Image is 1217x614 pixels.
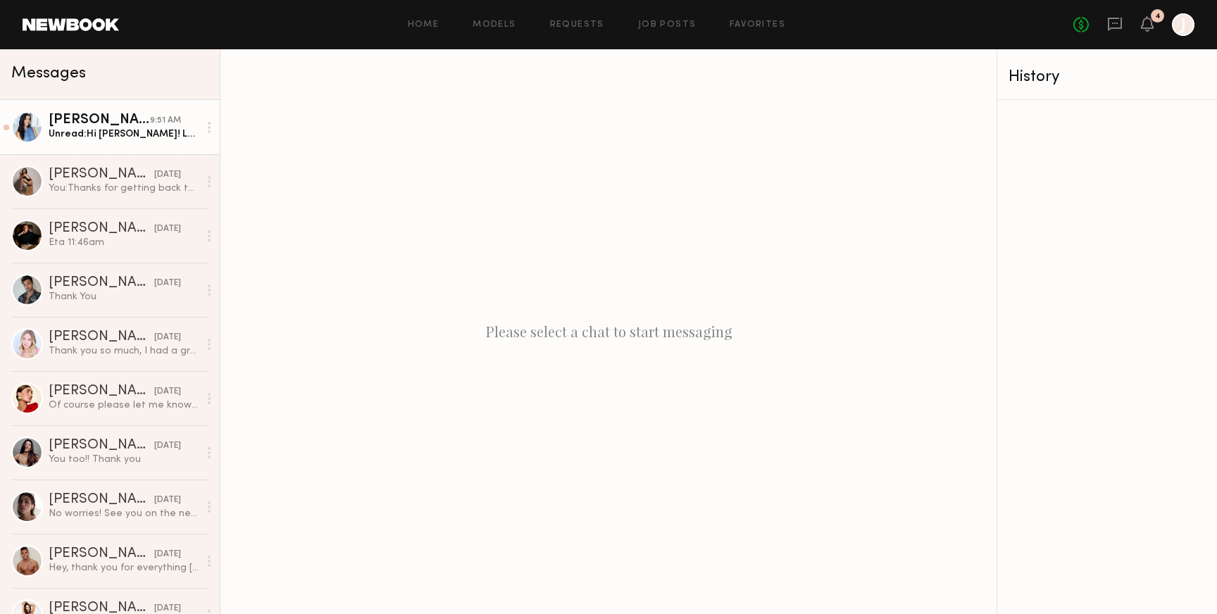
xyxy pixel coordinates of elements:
div: 9:51 AM [150,114,181,127]
a: Models [473,20,516,30]
div: Please select a chat to start messaging [220,49,997,614]
div: Thank You [49,290,199,303]
div: You: Thanks for getting back to me! No worries, hope we can make something happen in the future! :) [49,182,199,195]
div: 4 [1155,13,1161,20]
div: No worries! See you on the next one:) [49,507,199,520]
a: J [1172,13,1194,36]
div: [DATE] [154,548,181,561]
a: Favorites [730,20,785,30]
div: [PERSON_NAME] [49,276,154,290]
span: Messages [11,65,86,82]
div: [DATE] [154,494,181,507]
div: [DATE] [154,439,181,453]
div: Thank you so much, I had a great time!! 😊 [49,344,199,358]
div: Hey, thank you for everything [DATE]. It was great working with you two. I appreciate the polo sh... [49,561,199,575]
a: Requests [550,20,604,30]
div: History [1009,69,1206,85]
div: [PERSON_NAME] [49,384,154,399]
div: [PERSON_NAME] [49,547,154,561]
div: You too!! Thank you [49,453,199,466]
div: [PERSON_NAME] [49,439,154,453]
div: [DATE] [154,385,181,399]
div: [DATE] [154,331,181,344]
div: [PERSON_NAME] [49,113,150,127]
div: [PERSON_NAME] [49,330,154,344]
div: Of course please let me know if anything more comes up !! Have a great shoot 🫶🏼✨ [49,399,199,412]
div: [DATE] [154,223,181,236]
div: [DATE] [154,168,181,182]
div: [PERSON_NAME] [49,493,154,507]
div: [PERSON_NAME] [49,168,154,182]
div: [PERSON_NAME] [49,222,154,236]
div: [DATE] [154,277,181,290]
div: Eta 11:46am [49,236,199,249]
a: Job Posts [638,20,697,30]
a: Home [408,20,439,30]
div: Unread: Hi [PERSON_NAME]! Looking forward to the shoot [DATE]. Just checking if you would like me... [49,127,199,141]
